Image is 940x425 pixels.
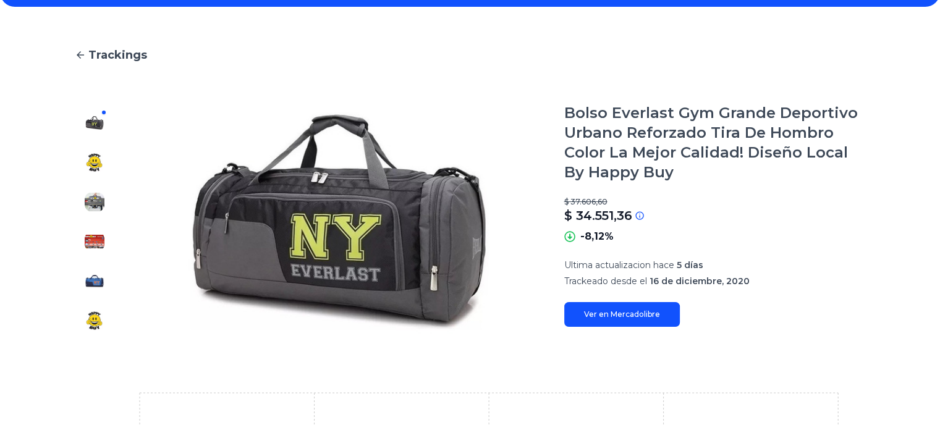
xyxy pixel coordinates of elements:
[85,192,104,212] img: Bolso Everlast Gym Grande Deportivo Urbano Reforzado Tira De Hombro Color La Mejor Calidad! Diseñ...
[85,232,104,251] img: Bolso Everlast Gym Grande Deportivo Urbano Reforzado Tira De Hombro Color La Mejor Calidad! Diseñ...
[564,103,866,182] h1: Bolso Everlast Gym Grande Deportivo Urbano Reforzado Tira De Hombro Color La Mejor Calidad! Diseñ...
[564,207,632,224] p: $ 34.551,36
[85,113,104,133] img: Bolso Everlast Gym Grande Deportivo Urbano Reforzado Tira De Hombro Color La Mejor Calidad! Diseñ...
[580,229,614,244] p: -8,12%
[75,46,866,64] a: Trackings
[650,276,750,287] span: 16 de diciembre, 2020
[564,302,680,327] a: Ver en Mercadolibre
[139,103,540,340] img: Bolso Everlast Gym Grande Deportivo Urbano Reforzado Tira De Hombro Color La Mejor Calidad! Diseñ...
[677,259,703,271] span: 5 días
[564,197,866,207] p: $ 37.606,60
[564,276,647,287] span: Trackeado desde el
[88,46,147,64] span: Trackings
[85,153,104,172] img: Bolso Everlast Gym Grande Deportivo Urbano Reforzado Tira De Hombro Color La Mejor Calidad! Diseñ...
[85,271,104,291] img: Bolso Everlast Gym Grande Deportivo Urbano Reforzado Tira De Hombro Color La Mejor Calidad! Diseñ...
[85,311,104,330] img: Bolso Everlast Gym Grande Deportivo Urbano Reforzado Tira De Hombro Color La Mejor Calidad! Diseñ...
[564,259,674,271] span: Ultima actualizacion hace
